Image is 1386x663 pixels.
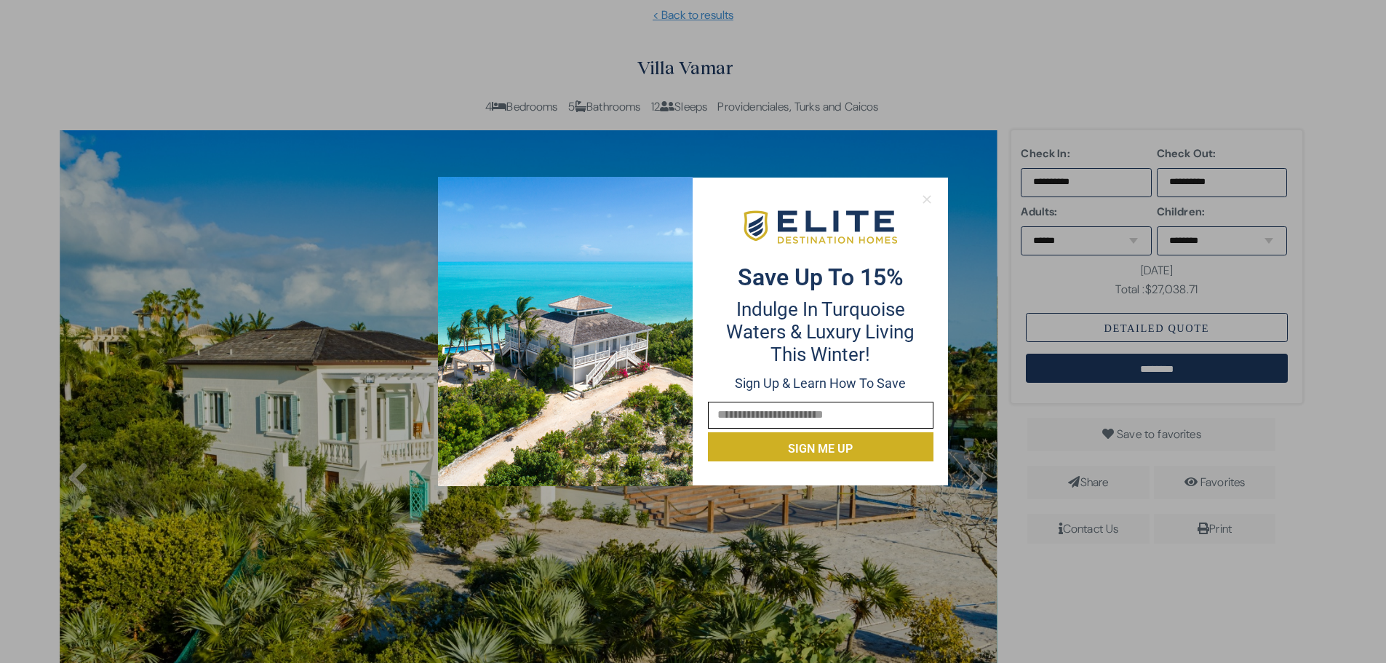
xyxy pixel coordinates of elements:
[738,263,904,291] strong: Save up to 15%
[770,344,870,365] span: this winter!
[708,432,933,461] button: Sign me up
[916,188,937,210] button: Close
[708,402,933,429] input: Email
[726,298,915,343] span: Indulge in Turquoise Waters & Luxury Living
[741,207,899,249] img: EDH-Logo-Horizontal-217-58px.png
[735,376,906,391] span: Sign up & learn how to save
[438,177,693,486] img: Desktop-Opt-in-2025-01-10T154335.578.png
